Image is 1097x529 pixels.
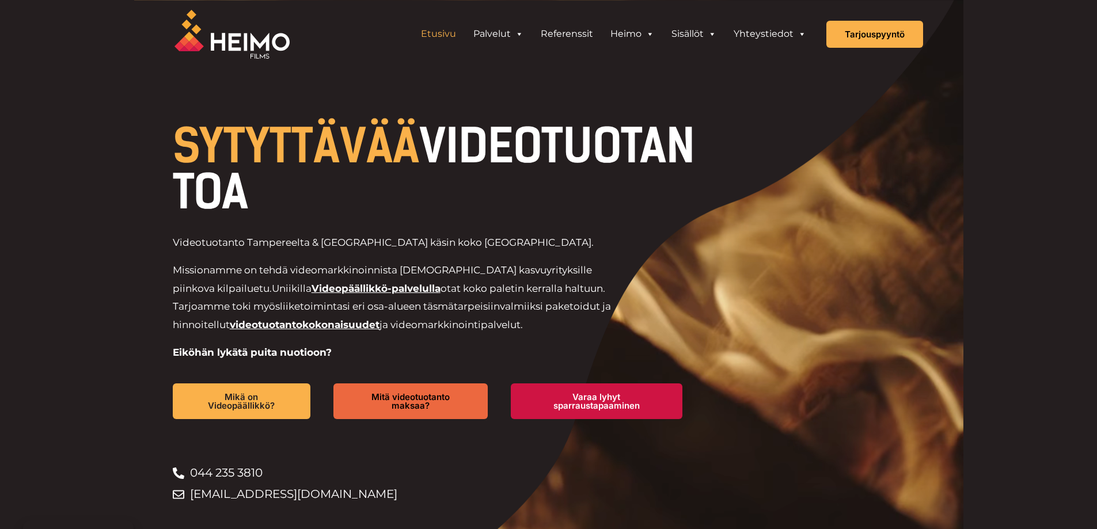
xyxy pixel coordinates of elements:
[187,462,263,484] span: 044 235 3810
[191,393,293,410] span: Mikä on Videopäällikkö?
[187,484,397,505] span: [EMAIL_ADDRESS][DOMAIN_NAME]
[173,300,611,330] span: valmiiksi paketoidut ja hinnoitellut
[272,283,312,294] span: Uniikilla
[173,119,419,174] span: SYTYTTÄVÄÄ
[173,383,311,419] a: Mikä on Videopäällikkö?
[173,123,705,215] h1: VIDEOTUOTANTOA
[725,22,815,45] a: Yhteystiedot
[173,347,332,358] strong: Eiköhän lykätä puita nuotioon?
[379,319,523,330] span: ja videomarkkinointipalvelut.
[529,393,664,410] span: Varaa lyhyt sparraustapaaminen
[173,234,627,252] p: Videotuotanto Tampereelta & [GEOGRAPHIC_DATA] käsin koko [GEOGRAPHIC_DATA].
[602,22,663,45] a: Heimo
[412,22,465,45] a: Etusivu
[230,319,379,330] a: videotuotantokokonaisuudet
[663,22,725,45] a: Sisällöt
[173,484,705,505] a: [EMAIL_ADDRESS][DOMAIN_NAME]
[826,21,923,48] a: Tarjouspyyntö
[352,393,469,410] span: Mitä videotuotanto maksaa?
[173,462,705,484] a: 044 235 3810
[280,300,500,312] span: liiketoimintasi eri osa-alueen täsmätarpeisiin
[465,22,532,45] a: Palvelut
[407,22,821,45] aside: Header Widget 1
[173,261,627,334] p: Missionamme on tehdä videomarkkinoinnista [DEMOGRAPHIC_DATA] kasvuyrityksille piinkova kilpailuetu.
[511,383,682,419] a: Varaa lyhyt sparraustapaaminen
[532,22,602,45] a: Referenssit
[333,383,487,419] a: Mitä videotuotanto maksaa?
[174,10,290,59] img: Heimo Filmsin logo
[312,283,441,294] a: Videopäällikkö-palvelulla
